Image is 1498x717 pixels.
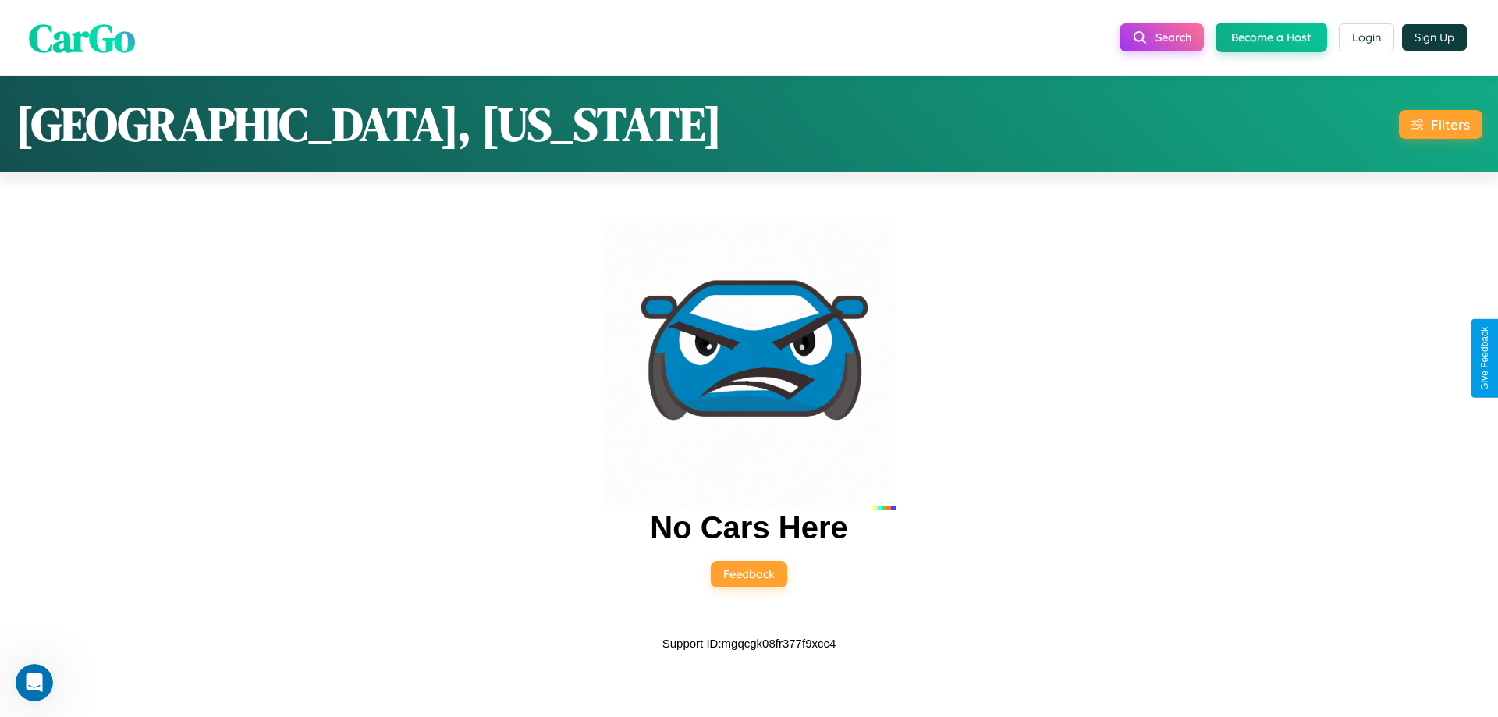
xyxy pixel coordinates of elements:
iframe: Intercom live chat [16,664,53,701]
p: Support ID: mgqcgk08fr377f9xcc4 [662,633,836,654]
img: car [602,217,896,510]
span: CarGo [29,10,135,64]
h2: No Cars Here [650,510,847,545]
button: Sign Up [1402,24,1467,51]
button: Become a Host [1216,23,1327,52]
button: Feedback [711,561,787,587]
button: Search [1120,23,1204,51]
button: Login [1339,23,1394,51]
span: Search [1155,30,1191,44]
button: Filters [1399,110,1482,139]
h1: [GEOGRAPHIC_DATA], [US_STATE] [16,92,722,156]
div: Give Feedback [1479,327,1490,390]
div: Filters [1431,116,1470,133]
